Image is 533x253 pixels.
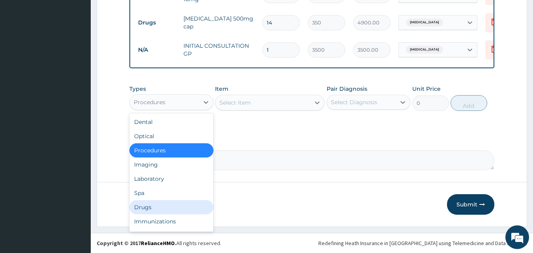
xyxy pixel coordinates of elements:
[91,233,533,253] footer: All rights reserved.
[4,169,150,197] textarea: Type your message and hit 'Enter'
[97,240,176,247] strong: Copyright © 2017 .
[41,44,133,54] div: Chat with us now
[129,86,146,92] label: Types
[180,38,258,62] td: INITIAL CONSULTATION GP
[134,15,180,30] td: Drugs
[406,46,443,54] span: [MEDICAL_DATA]
[129,172,213,186] div: Laboratory
[141,240,175,247] a: RelianceHMO
[447,194,494,215] button: Submit
[15,39,32,59] img: d_794563401_company_1708531726252_794563401
[331,98,377,106] div: Select Diagnosis
[406,19,443,26] span: [MEDICAL_DATA]
[129,4,148,23] div: Minimize live chat window
[46,76,109,156] span: We're online!
[219,99,251,107] div: Select Item
[129,214,213,229] div: Immunizations
[129,143,213,157] div: Procedures
[215,85,228,93] label: Item
[134,43,180,57] td: N/A
[180,11,258,34] td: [MEDICAL_DATA] 500mg cap
[327,85,367,93] label: Pair Diagnosis
[129,115,213,129] div: Dental
[129,157,213,172] div: Imaging
[134,98,165,106] div: Procedures
[129,186,213,200] div: Spa
[129,229,213,243] div: Others
[129,129,213,143] div: Optical
[129,200,213,214] div: Drugs
[412,85,441,93] label: Unit Price
[129,139,495,146] label: Comment
[318,239,527,247] div: Redefining Heath Insurance in [GEOGRAPHIC_DATA] using Telemedicine and Data Science!
[451,95,487,111] button: Add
